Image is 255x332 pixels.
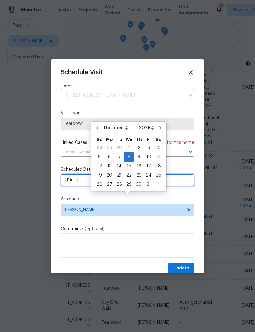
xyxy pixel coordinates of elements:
div: 30 [114,144,124,152]
div: 30 [134,180,144,189]
abbr: Tuesday [116,137,122,142]
abbr: Wednesday [126,137,132,142]
div: 24 [144,171,154,180]
div: Mon Oct 20 2025 [104,171,114,180]
abbr: Sunday [97,137,102,142]
div: Mon Sep 29 2025 [104,143,114,152]
div: 20 [104,171,114,180]
div: Sat Oct 18 2025 [154,162,163,171]
div: 2 [134,144,144,152]
div: 23 [134,171,144,180]
div: Thu Oct 23 2025 [134,171,144,180]
div: Wed Oct 08 2025 [124,152,134,162]
div: 16 [134,162,144,170]
div: 7 [114,153,124,161]
abbr: Saturday [156,137,161,142]
div: 13 [104,162,114,170]
div: 15 [124,162,134,170]
label: Scheduled Date [61,166,194,173]
div: Tue Oct 28 2025 [114,180,124,189]
select: Month [102,123,137,132]
abbr: Thursday [136,137,142,142]
div: Fri Oct 31 2025 [144,180,154,189]
div: 1 [154,180,163,189]
div: Sun Oct 19 2025 [94,171,104,180]
span: Linked Cases [61,140,87,146]
input: M/D/YYYY [61,174,194,186]
div: 28 [114,180,124,189]
div: Sun Oct 05 2025 [94,152,104,162]
abbr: Monday [106,137,113,142]
div: 29 [104,144,114,152]
div: Wed Oct 01 2025 [124,143,134,152]
div: Fri Oct 10 2025 [144,152,154,162]
label: Comments [61,226,194,232]
div: 18 [154,162,163,170]
div: Tue Sep 30 2025 [114,143,124,152]
div: 10 [144,153,154,161]
div: Fri Oct 24 2025 [144,171,154,180]
div: Sat Oct 04 2025 [154,143,163,152]
div: 8 [124,153,134,161]
label: Visit Type [61,110,194,116]
div: Wed Oct 15 2025 [124,162,134,171]
abbr: Friday [147,137,151,142]
div: 25 [154,171,163,180]
div: Fri Oct 17 2025 [144,162,154,171]
span: Close [187,69,194,76]
div: 26 [94,180,104,189]
button: Go to previous month [93,122,102,134]
div: 4 [154,144,163,152]
div: Sat Oct 25 2025 [154,171,163,180]
div: 27 [104,180,114,189]
div: 19 [94,171,104,180]
div: 29 [124,180,134,189]
div: Tue Oct 07 2025 [114,152,124,162]
div: Tue Oct 21 2025 [114,171,124,180]
input: Enter in an address [61,91,185,100]
div: 12 [94,162,104,170]
div: 9 [134,153,144,161]
div: Sat Oct 11 2025 [154,152,163,162]
div: 22 [124,171,134,180]
div: 11 [154,153,163,161]
div: 1 [124,144,134,152]
span: [PERSON_NAME] [64,207,183,212]
button: Update [168,263,194,274]
div: Thu Oct 02 2025 [134,143,144,152]
div: 31 [144,180,154,189]
div: Thu Oct 09 2025 [134,152,144,162]
span: (optional) [85,227,105,231]
div: Thu Oct 30 2025 [134,180,144,189]
div: 17 [144,162,154,170]
span: Update [173,265,189,272]
div: 5 [94,153,104,161]
div: Wed Oct 22 2025 [124,171,134,180]
label: Assignee [61,196,194,202]
select: Year [137,123,156,132]
div: Sat Nov 01 2025 [154,180,163,189]
div: Mon Oct 27 2025 [104,180,114,189]
span: Teardown [64,121,191,127]
div: Fri Oct 03 2025 [144,143,154,152]
div: Sun Oct 26 2025 [94,180,104,189]
div: 14 [114,162,124,170]
input: Select cases [61,147,177,157]
div: Mon Oct 06 2025 [104,152,114,162]
div: Wed Oct 29 2025 [124,180,134,189]
div: 28 [94,144,104,152]
div: Thu Oct 16 2025 [134,162,144,171]
div: Tue Oct 14 2025 [114,162,124,171]
label: Home [61,83,194,89]
button: Open [186,148,195,156]
div: 21 [114,171,124,180]
div: 3 [144,144,154,152]
div: Mon Oct 13 2025 [104,162,114,171]
button: Go to next month [156,122,165,134]
div: Sun Oct 12 2025 [94,162,104,171]
div: 6 [104,153,114,161]
span: Schedule Visit [61,69,103,75]
div: Sun Sep 28 2025 [94,143,104,152]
